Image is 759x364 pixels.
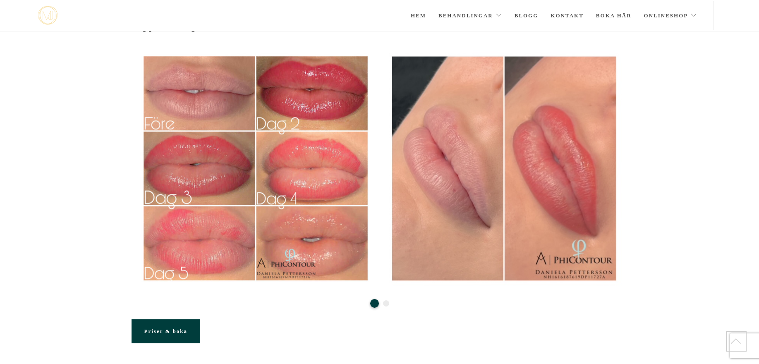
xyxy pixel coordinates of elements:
[438,1,502,30] a: Behandlingar
[144,328,187,334] span: Priser & boka
[38,6,57,25] img: mjstudio
[132,319,200,343] a: Priser & boka
[515,1,539,30] a: Blogg
[370,299,379,308] button: 1 of 2
[644,1,697,30] a: Onlineshop
[551,1,584,30] a: Kontakt
[411,1,426,30] a: Hem
[38,6,57,25] a: mjstudio mjstudio mjstudio
[383,300,389,307] button: 2 of 2
[596,1,632,30] a: Boka här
